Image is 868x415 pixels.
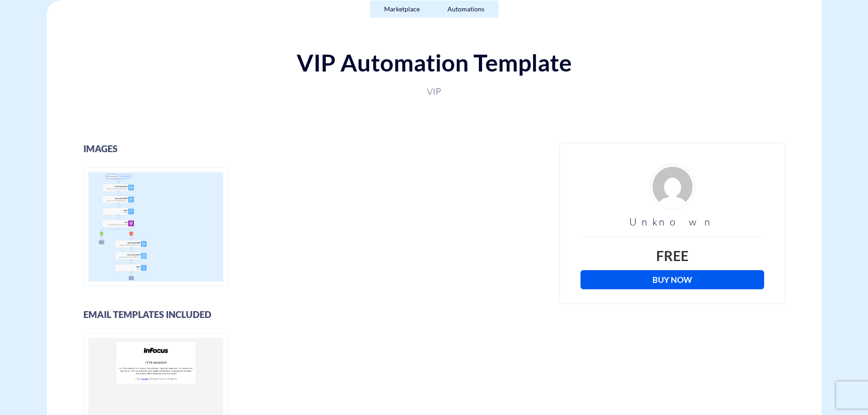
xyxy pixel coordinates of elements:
h1: VIP Automation Template [56,50,812,76]
p: VIP [132,85,737,98]
h3: images [83,143,547,154]
a: Buy Now [580,270,764,289]
a: Automations [433,0,498,18]
a: Marketplace [370,0,434,18]
h3: Unknown [580,216,764,227]
h3: Email Templates Included [83,309,547,319]
img: d4fe36f24926ae2e6254bfc5557d6d03 [650,164,695,210]
div: Free [580,246,764,266]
